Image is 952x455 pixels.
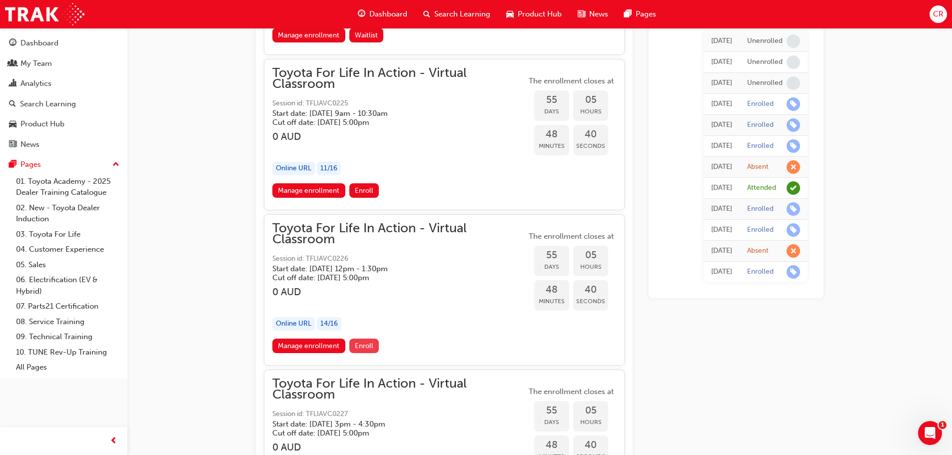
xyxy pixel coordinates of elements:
span: 40 [573,129,608,140]
span: guage-icon [9,39,16,48]
div: Tue Nov 15 2022 01:00:00 GMT+1100 (Australian Eastern Daylight Time) [711,161,732,173]
span: learningRecordVerb_ENROLL-icon [787,202,800,216]
span: Waitlist [355,31,378,39]
a: 06. Electrification (EV & Hybrid) [12,272,123,299]
span: Session id: TFLIAVC0225 [272,98,526,109]
span: search-icon [9,100,16,109]
span: CR [933,8,944,20]
span: Session id: TFLIAVC0226 [272,253,526,265]
span: Toyota For Life In Action - Virtual Classroom [272,67,526,90]
div: Wed Feb 12 2025 11:27:20 GMT+1100 (Australian Eastern Daylight Time) [711,140,732,152]
div: Attended [747,183,776,193]
span: 05 [573,250,608,261]
span: 40 [573,440,608,451]
div: Enrolled [747,120,774,130]
span: Enroll [355,186,373,195]
div: Enrolled [747,141,774,151]
span: up-icon [112,158,119,171]
span: learningRecordVerb_ENROLL-icon [787,265,800,279]
span: Days [534,261,569,273]
div: Thu Mar 13 2025 10:32:46 GMT+1100 (Australian Eastern Daylight Time) [711,98,732,110]
a: My Team [4,54,123,73]
span: learningRecordVerb_NONE-icon [787,55,800,69]
span: Days [534,106,569,117]
span: pages-icon [624,8,632,20]
button: DashboardMy TeamAnalyticsSearch LearningProduct HubNews [4,32,123,155]
a: 08. Service Training [12,314,123,330]
div: Absent [747,162,769,172]
a: Search Learning [4,95,123,113]
button: Pages [4,155,123,174]
span: Pages [636,8,656,20]
h5: Start date: [DATE] 9am - 10:30am [272,109,510,118]
span: The enrollment closes at [526,231,616,242]
span: The enrollment closes at [526,386,616,398]
img: Trak [5,3,84,25]
div: Analytics [20,78,51,89]
h5: Cut off date: [DATE] 5:00pm [272,273,510,282]
span: news-icon [9,140,16,149]
span: 05 [573,94,608,106]
a: 07. Parts21 Certification [12,299,123,314]
span: Enroll [355,342,373,350]
button: Enroll [349,183,379,198]
span: learningRecordVerb_NONE-icon [787,76,800,90]
span: learningRecordVerb_ABSENT-icon [787,244,800,258]
h5: Cut off date: [DATE] 5:00pm [272,429,510,438]
a: guage-iconDashboard [350,4,415,24]
h3: 0 AUD [272,286,526,298]
div: Enrolled [747,204,774,214]
span: 55 [534,94,569,106]
button: Enroll [349,339,379,353]
button: CR [930,5,947,23]
a: All Pages [12,360,123,375]
a: 10. TUNE Rev-Up Training [12,345,123,360]
a: Dashboard [4,34,123,52]
a: News [4,135,123,154]
span: car-icon [9,120,16,129]
span: guage-icon [358,8,365,20]
span: 55 [534,405,569,417]
span: news-icon [578,8,585,20]
div: Search Learning [20,98,76,110]
div: Enrolled [747,267,774,277]
button: Waitlist [349,28,384,42]
div: Product Hub [20,118,64,130]
a: Product Hub [4,115,123,133]
a: 05. Sales [12,257,123,273]
span: prev-icon [110,435,117,448]
div: My Team [20,58,52,69]
a: car-iconProduct Hub [498,4,570,24]
a: 04. Customer Experience [12,242,123,257]
span: Hours [573,417,608,428]
span: Product Hub [518,8,562,20]
h3: 0 AUD [272,131,526,142]
div: Wed Nov 02 2022 01:00:00 GMT+1100 (Australian Eastern Daylight Time) [711,182,732,194]
span: Minutes [534,140,569,152]
span: Seconds [573,296,608,307]
span: 55 [534,250,569,261]
span: Minutes [534,296,569,307]
div: Online URL [272,317,315,331]
h5: Start date: [DATE] 12pm - 1:30pm [272,264,510,273]
span: The enrollment closes at [526,75,616,87]
span: learningRecordVerb_NONE-icon [787,34,800,48]
div: 11 / 16 [317,162,341,175]
button: Toyota For Life In Action - Virtual ClassroomSession id: TFLIAVC0226Start date: [DATE] 12pm - 1:3... [272,223,616,357]
span: Search Learning [434,8,490,20]
iframe: Intercom live chat [918,421,942,445]
span: learningRecordVerb_ENROLL-icon [787,223,800,237]
div: Enrolled [747,225,774,235]
a: 03. Toyota For Life [12,227,123,242]
div: Fri Jul 22 2022 00:00:00 GMT+1000 (Australian Eastern Standard Time) [711,266,732,278]
div: Unenrolled [747,36,783,46]
a: search-iconSearch Learning [415,4,498,24]
span: Hours [573,261,608,273]
div: Tue Sep 20 2022 00:00:00 GMT+1000 (Australian Eastern Standard Time) [711,224,732,236]
span: learningRecordVerb_ENROLL-icon [787,118,800,132]
div: Fri Sep 30 2022 00:00:00 GMT+1000 (Australian Eastern Standard Time) [711,203,732,215]
span: learningRecordVerb_ATTEND-icon [787,181,800,195]
span: Toyota For Life In Action - Virtual Classroom [272,378,526,401]
span: Days [534,417,569,428]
